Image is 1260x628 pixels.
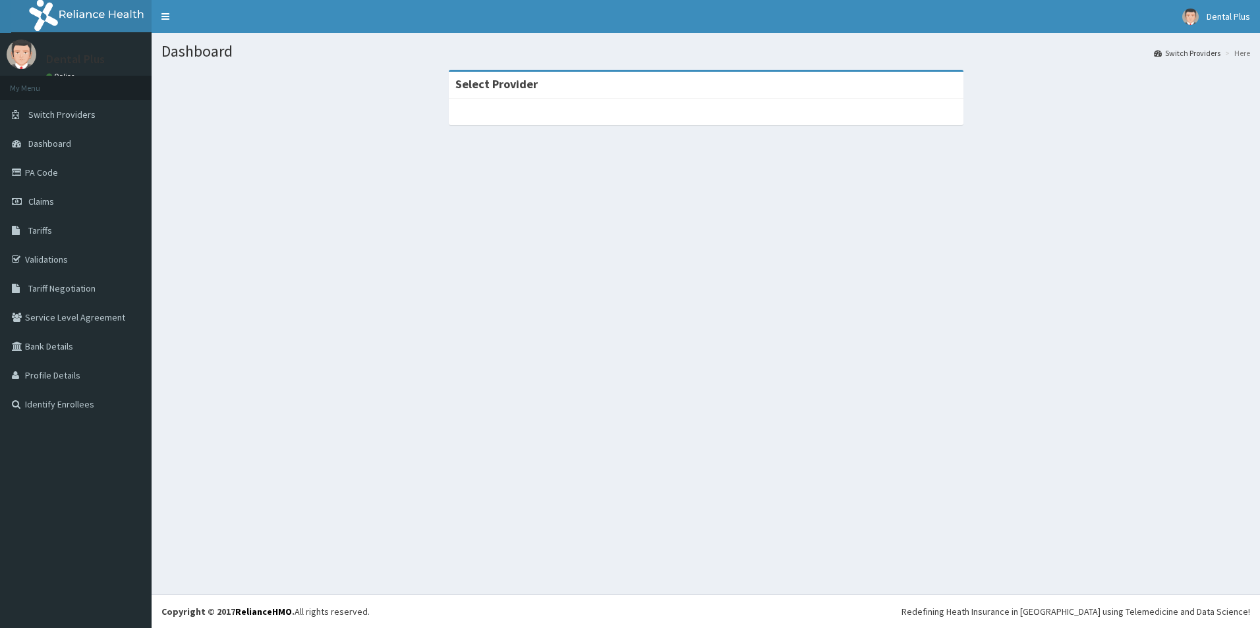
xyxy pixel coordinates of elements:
[7,39,36,69] img: User Image
[161,606,295,617] strong: Copyright © 2017 .
[28,282,96,294] span: Tariff Negotiation
[28,224,52,236] span: Tariffs
[152,594,1260,628] footer: All rights reserved.
[28,138,71,149] span: Dashboard
[46,53,105,65] p: Dental Plus
[161,43,1250,60] h1: Dashboard
[902,605,1250,618] div: Redefining Heath Insurance in [GEOGRAPHIC_DATA] using Telemedicine and Data Science!
[46,72,78,81] a: Online
[28,109,96,120] span: Switch Providers
[1182,9,1199,25] img: User Image
[28,196,54,207] span: Claims
[235,606,292,617] a: RelianceHMO
[1207,11,1250,22] span: Dental Plus
[1222,47,1250,59] li: Here
[1154,47,1220,59] a: Switch Providers
[455,76,538,92] strong: Select Provider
